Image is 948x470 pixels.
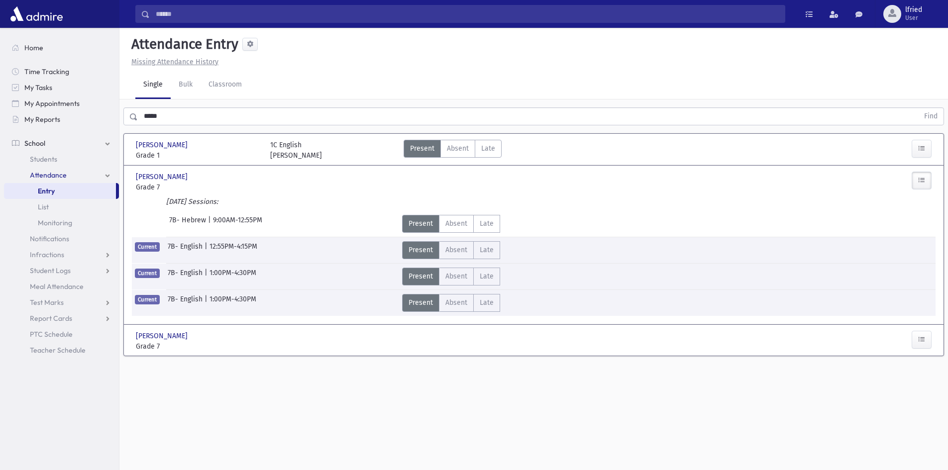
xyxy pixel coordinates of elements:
span: Teacher Schedule [30,346,86,355]
span: Time Tracking [24,67,69,76]
span: Students [30,155,57,164]
span: My Tasks [24,83,52,92]
span: Grade 1 [136,150,260,161]
span: 7B- English [168,268,205,285]
span: School [24,139,45,148]
span: Current [135,242,160,252]
span: Grade 7 [136,182,260,192]
div: AttTypes [402,241,500,259]
span: List [38,202,49,211]
span: Meal Attendance [30,282,84,291]
a: Students [4,151,119,167]
a: Report Cards [4,310,119,326]
span: PTC Schedule [30,330,73,339]
span: Attendance [30,171,67,180]
a: Bulk [171,71,201,99]
span: Present [410,143,434,154]
span: Home [24,43,43,52]
a: PTC Schedule [4,326,119,342]
i: [DATE] Sessions: [166,197,218,206]
a: Classroom [201,71,250,99]
span: Present [409,271,433,282]
span: 7B- English [168,241,205,259]
input: Search [150,5,785,23]
a: Meal Attendance [4,279,119,294]
a: Test Marks [4,294,119,310]
span: Student Logs [30,266,71,275]
img: AdmirePro [8,4,65,24]
span: Late [480,245,494,255]
span: lfried [905,6,922,14]
div: AttTypes [402,215,500,233]
span: Late [480,218,494,229]
span: 7B- Hebrew [169,215,208,233]
div: AttTypes [402,294,500,312]
a: Infractions [4,247,119,263]
a: Missing Attendance History [127,58,218,66]
span: Infractions [30,250,64,259]
a: Monitoring [4,215,119,231]
span: Monitoring [38,218,72,227]
span: | [205,241,210,259]
span: Entry [38,187,55,195]
a: Home [4,40,119,56]
span: 9:00AM-12:55PM [213,215,262,233]
a: Notifications [4,231,119,247]
span: [PERSON_NAME] [136,172,190,182]
span: | [208,215,213,233]
a: My Reports [4,111,119,127]
span: Current [135,295,160,304]
span: Absent [445,271,467,282]
span: Present [409,297,433,308]
a: My Tasks [4,80,119,95]
span: 12:55PM-4:15PM [210,241,257,259]
a: My Appointments [4,95,119,111]
span: Absent [445,245,467,255]
a: Student Logs [4,263,119,279]
span: [PERSON_NAME] [136,331,190,341]
div: AttTypes [404,140,502,161]
span: | [205,294,210,312]
span: 1:00PM-4:30PM [210,268,256,285]
span: Report Cards [30,314,72,323]
a: Single [135,71,171,99]
a: Attendance [4,167,119,183]
span: Present [409,245,433,255]
span: My Appointments [24,99,80,108]
a: Teacher Schedule [4,342,119,358]
a: Entry [4,183,116,199]
span: 1:00PM-4:30PM [210,294,256,312]
h5: Attendance Entry [127,36,238,53]
span: Absent [447,143,469,154]
div: AttTypes [402,268,500,285]
span: Current [135,269,160,278]
span: Absent [445,218,467,229]
span: Notifications [30,234,69,243]
span: | [205,268,210,285]
span: Absent [445,297,467,308]
span: Grade 7 [136,341,260,352]
span: User [905,14,922,22]
span: My Reports [24,115,60,124]
span: Present [409,218,433,229]
span: Late [480,271,494,282]
span: 7B- English [168,294,205,312]
span: Test Marks [30,298,64,307]
span: [PERSON_NAME] [136,140,190,150]
span: Late [480,297,494,308]
div: 1C English [PERSON_NAME] [270,140,322,161]
span: Late [481,143,495,154]
button: Find [918,108,944,125]
u: Missing Attendance History [131,58,218,66]
a: Time Tracking [4,64,119,80]
a: List [4,199,119,215]
a: School [4,135,119,151]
